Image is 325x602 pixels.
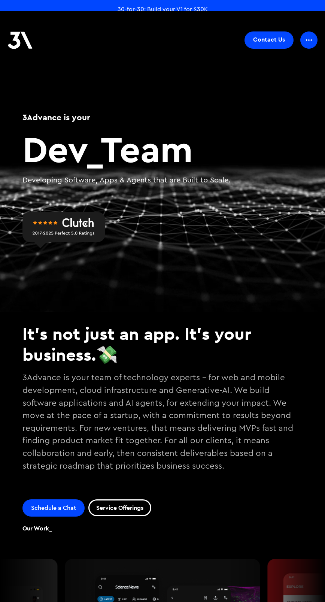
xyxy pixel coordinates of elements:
span: Service Offerings [96,504,143,512]
a: Service Offerings [88,499,151,516]
span: Schedule a Chat [31,505,76,511]
span: 3Advance is your [22,112,90,122]
span: Dev [22,125,86,172]
a: 30-for-30: Build your V1 for $30K [118,5,208,13]
span: _ [86,125,101,172]
span: Developing Software, Apps & Agents that are Built to Scale. [22,176,231,184]
span: Contact Us [253,36,285,43]
span: Our Work_ [22,524,52,532]
span: Team [101,125,193,172]
span: 3Advance is your team of technology experts - for web and mobile development, cloud infrastructur... [22,373,293,470]
span: It's not just an app. It's your business.💸 [22,323,251,365]
a: Contact Us [244,31,294,49]
span: 30-for-30: Build your V1 for $30K [118,6,208,12]
a: Schedule a Chat [22,499,85,517]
